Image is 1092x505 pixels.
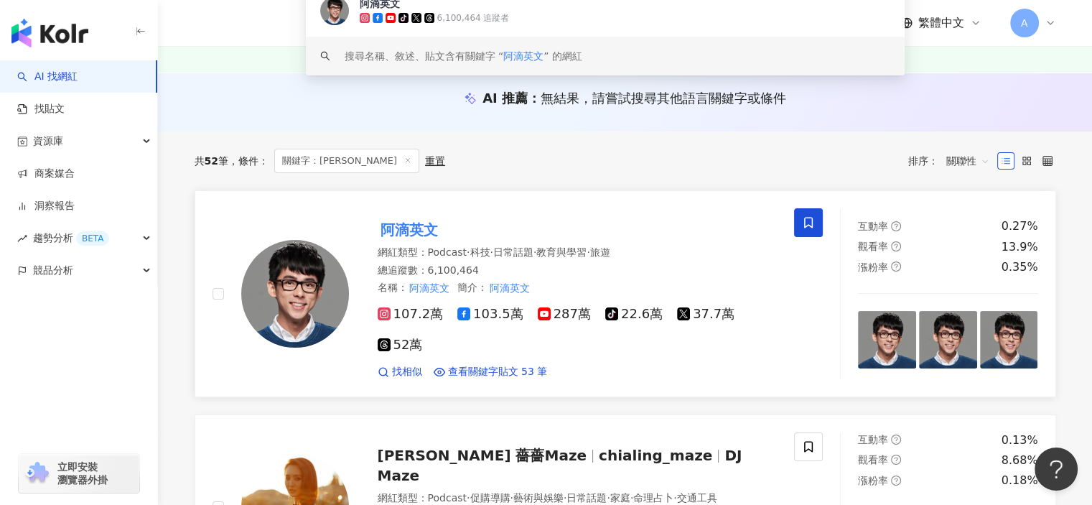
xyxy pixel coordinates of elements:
div: 排序： [908,149,997,172]
span: 52萬 [378,338,423,353]
span: 簡介 ： [457,280,532,296]
span: 287萬 [538,307,591,322]
span: 競品分析 [33,254,73,287]
span: question-circle [891,241,901,251]
div: 13.9% [1002,239,1038,255]
span: 家庭 [610,492,630,504]
span: 科技 [470,246,490,258]
img: post-image [919,311,977,369]
span: 趨勢分析 [33,222,109,254]
div: 0.13% [1002,432,1038,448]
div: 網紅類型 ： [378,246,778,260]
div: AI 推薦 ： [482,89,786,107]
div: 0.27% [1002,218,1038,234]
span: · [587,246,589,258]
span: 52 [205,155,218,167]
img: chrome extension [23,462,51,485]
img: post-image [858,311,916,369]
div: 共 筆 [195,155,228,167]
iframe: Help Scout Beacon - Open [1035,448,1078,491]
span: 旅遊 [590,246,610,258]
span: 觀看率 [858,241,888,252]
a: 商案媒合 [17,167,75,181]
span: 日常話題 [566,492,607,504]
span: question-circle [891,476,901,486]
span: 教育與學習 [536,246,587,258]
span: 漲粉率 [858,475,888,486]
a: 查看關鍵字貼文 53 筆 [434,365,548,379]
span: 互動率 [858,221,888,232]
span: [PERSON_NAME] 薔薔Maze [378,447,587,464]
a: 試用時間尚餘：2 天 12 時 41 分，前往升級！ [158,47,1092,73]
img: post-image [980,311,1038,369]
span: 觀看率 [858,454,888,465]
div: 0.18% [1002,473,1038,488]
span: · [467,492,470,504]
span: A [1021,15,1028,31]
span: · [510,492,513,504]
span: 107.2萬 [378,307,444,322]
span: 互動率 [858,434,888,445]
span: 查看關鍵字貼文 53 筆 [448,365,548,379]
span: · [467,246,470,258]
span: 日常話題 [493,246,533,258]
span: 藝術與娛樂 [513,492,564,504]
span: question-circle [891,455,901,465]
span: 阿滴英文 [503,50,543,62]
div: BETA [76,231,109,246]
span: · [564,492,566,504]
mark: 阿滴英文 [378,218,441,241]
span: 漲粉率 [858,261,888,273]
span: 命理占卜 [633,492,673,504]
span: 繁體中文 [918,15,964,31]
span: 立即安裝 瀏覽器外掛 [57,460,108,486]
span: Podcast [428,246,467,258]
mark: 阿滴英文 [487,280,532,296]
div: 重置 [425,155,445,167]
a: 洞察報告 [17,199,75,213]
span: · [533,246,536,258]
img: KOL Avatar [241,240,349,348]
span: · [673,492,676,504]
span: 關鍵字：[PERSON_NAME] [274,149,419,173]
a: chrome extension立即安裝 瀏覽器外掛 [19,454,139,493]
span: 條件 ： [228,155,269,167]
span: 促購導購 [470,492,510,504]
span: 22.6萬 [605,307,663,322]
div: 搜尋名稱、敘述、貼文含有關鍵字 “ ” 的網紅 [345,48,582,64]
span: 37.7萬 [677,307,734,322]
span: search [320,51,330,61]
div: 8.68% [1002,453,1038,468]
span: 找相似 [392,365,422,379]
span: · [607,492,610,504]
span: 交通工具 [677,492,717,504]
span: question-circle [891,261,901,272]
span: 無結果，請嘗試搜尋其他語言關鍵字或條件 [541,91,786,106]
span: 資源庫 [33,125,63,157]
span: question-circle [891,221,901,231]
span: rise [17,233,27,244]
span: Podcast [428,492,467,504]
a: 找相似 [378,365,422,379]
div: 總追蹤數 ： 6,100,464 [378,264,778,278]
span: 名稱 ： [378,282,452,293]
span: chialing_maze [599,447,712,464]
div: 6,100,464 追蹤者 [437,12,510,24]
mark: 阿滴英文 [408,280,452,296]
a: KOL Avatar阿滴英文網紅類型：Podcast·科技·日常話題·教育與學習·旅遊總追蹤數：6,100,464名稱：阿滴英文簡介：阿滴英文107.2萬103.5萬287萬22.6萬37.7萬... [195,190,1056,397]
span: · [630,492,633,504]
span: 關聯性 [946,149,989,172]
img: logo [11,19,88,47]
a: 找貼文 [17,102,65,116]
span: · [490,246,493,258]
span: question-circle [891,435,901,445]
a: searchAI 找網紅 [17,70,78,84]
span: 103.5萬 [457,307,523,322]
div: 0.35% [1002,259,1038,275]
